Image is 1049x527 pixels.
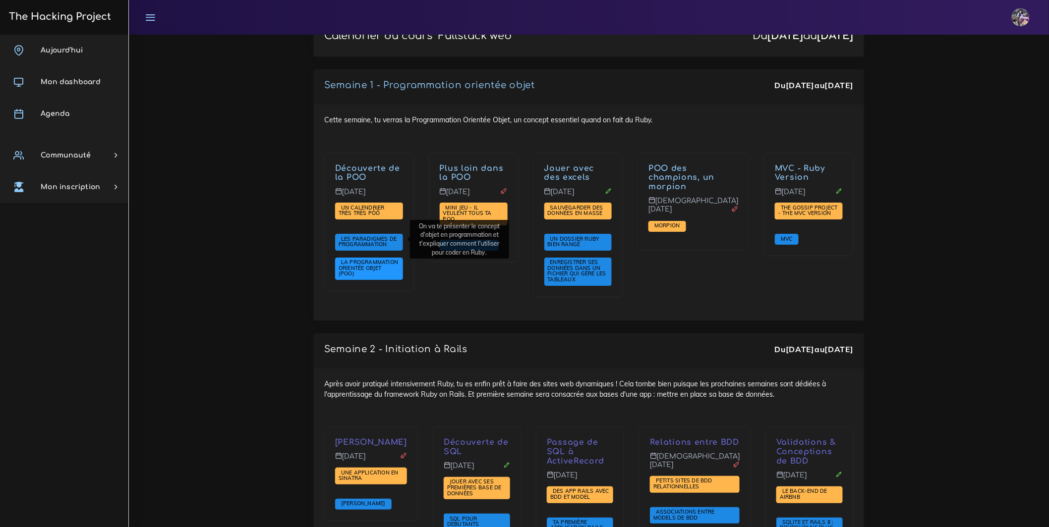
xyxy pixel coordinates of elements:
a: Sauvegarder des données en masse [548,205,605,217]
span: Mon inscription [41,183,100,191]
p: [DATE] [440,188,508,204]
div: Cette semaine, tu verras la Programmation Orientée Objet, un concept essentiel quand on fait du R... [314,105,864,320]
a: Mini jeu - il veulent tous ta POO [443,205,492,223]
p: Semaine 2 - Initiation à Rails [324,344,467,355]
p: [DATE] [544,188,612,204]
a: Enregistrer ses données dans un fichier qui gère les tableaux [548,259,606,283]
div: Du au [775,80,854,91]
span: Agenda [41,110,69,117]
p: Validations & Conceptions de BDD [776,438,843,466]
p: [DEMOGRAPHIC_DATA][DATE] [648,197,738,221]
a: Morpion [652,222,682,229]
p: [DEMOGRAPHIC_DATA][DATE] [650,452,740,476]
p: [DATE] [335,452,407,468]
a: The Gossip Project - The MVC version [778,205,838,217]
div: On va te présenter le concept d'objet en programmation et t'expliquer comment l'utiliser pour cod... [410,220,509,259]
p: Découverte de SQL [444,438,510,457]
span: The Gossip Project - The MVC version [778,204,838,217]
h3: The Hacking Project [6,11,111,22]
strong: [DATE] [767,30,804,42]
span: Jouer avec ses premières base de données [447,478,502,496]
a: Jouer avec des excels [544,164,594,182]
p: Calendrier du cours "Fullstack web" [324,30,514,42]
a: Plus loin dans la POO [440,164,504,182]
span: La Programmation Orientée Objet (POO) [339,259,398,277]
span: Associations entre models de BDD [653,508,715,521]
a: MVC - Ruby Version [775,164,825,182]
p: [DATE] [547,471,613,487]
p: [PERSON_NAME] [335,438,407,447]
span: Aujourd'hui [41,47,83,54]
img: eg54bupqcshyolnhdacp.jpg [1012,8,1030,26]
span: Petits sites de BDD relationnelles [653,477,712,490]
p: Passage de SQL à ActiveRecord [547,438,613,466]
a: POO des champions, un morpion [648,164,714,192]
a: La Programmation Orientée Objet (POO) [339,259,398,277]
div: Du au [775,344,854,355]
span: Sauvegarder des données en masse [548,204,605,217]
div: Du au [753,30,854,42]
span: Mini jeu - il veulent tous ta POO [443,204,492,222]
p: Relations entre BDD [650,438,740,447]
span: Un calendrier très très PÔÔ [339,204,385,217]
a: MVC [778,235,795,242]
strong: [DATE] [786,344,815,354]
p: [DATE] [444,462,510,477]
a: Un calendrier très très PÔÔ [339,205,385,217]
p: [DATE] [335,188,403,204]
span: Mon dashboard [41,78,101,86]
p: [DATE] [776,471,843,487]
a: Les paradigmes de programmation [339,235,397,248]
p: [DATE] [775,188,843,204]
span: Une application en Sinatra [339,469,399,482]
span: Des app Rails avec BDD et Model [550,487,609,500]
a: Semaine 1 - Programmation orientée objet [324,80,535,90]
a: Un dossier Ruby bien rangé [548,235,599,248]
span: [PERSON_NAME] [339,500,388,507]
span: Le Back-end de Airbnb [780,487,827,500]
span: Communauté [41,152,91,159]
strong: [DATE] [786,80,815,90]
a: Découverte de la POO [335,164,400,182]
strong: [DATE] [825,344,854,354]
strong: [DATE] [817,30,854,42]
strong: [DATE] [825,80,854,90]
